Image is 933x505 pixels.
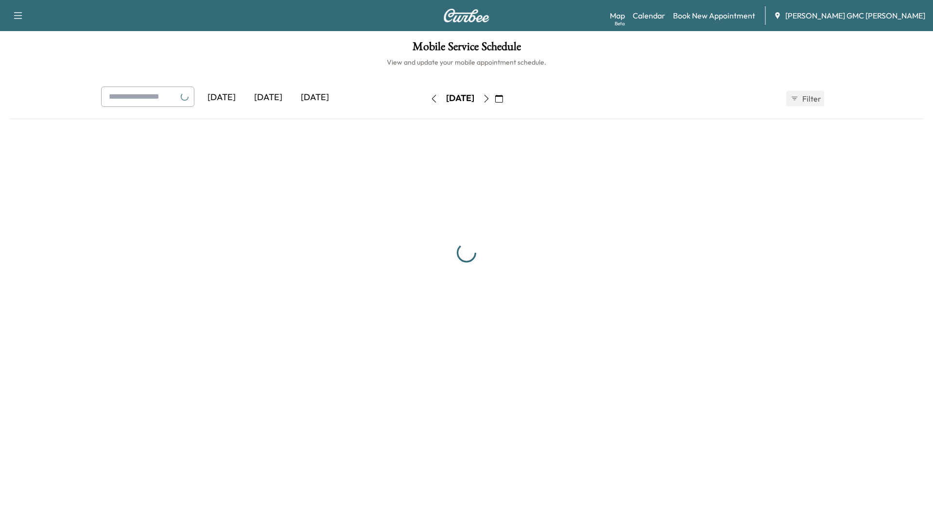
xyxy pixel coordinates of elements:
[785,10,925,21] span: [PERSON_NAME] GMC [PERSON_NAME]
[198,87,245,109] div: [DATE]
[673,10,755,21] a: Book New Appointment
[10,57,923,67] h6: View and update your mobile appointment schedule.
[786,91,824,106] button: Filter
[292,87,338,109] div: [DATE]
[633,10,665,21] a: Calendar
[615,20,625,27] div: Beta
[802,93,820,104] span: Filter
[10,41,923,57] h1: Mobile Service Schedule
[610,10,625,21] a: MapBeta
[443,9,490,22] img: Curbee Logo
[245,87,292,109] div: [DATE]
[446,92,474,104] div: [DATE]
